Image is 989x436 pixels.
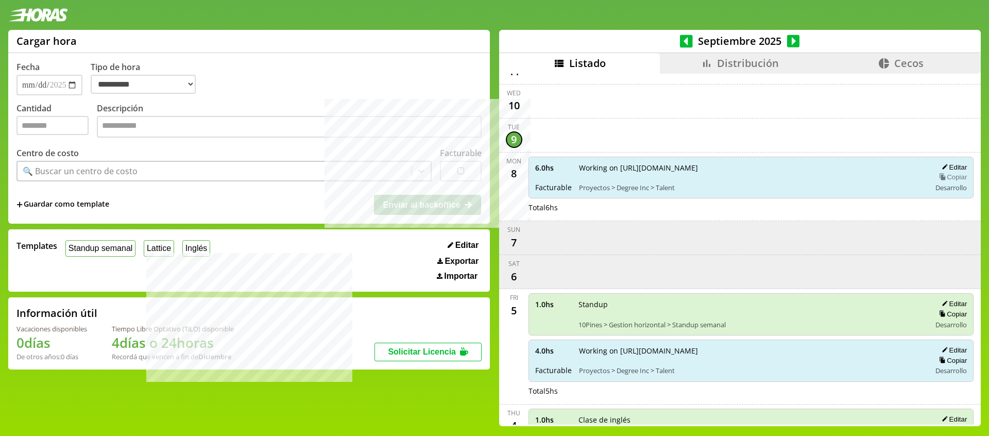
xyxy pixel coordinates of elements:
[445,257,479,266] span: Exportar
[578,320,924,329] span: 10Pines > Gestion horizontal > Standup semanal
[440,147,482,159] label: Facturable
[507,409,520,417] div: Thu
[16,103,97,140] label: Cantidad
[936,310,967,318] button: Copiar
[939,346,967,355] button: Editar
[939,299,967,308] button: Editar
[65,240,135,256] button: Standup semanal
[388,347,456,356] span: Solicitar Licencia
[535,182,572,192] span: Facturable
[939,163,967,172] button: Editar
[535,415,571,425] span: 1.0 hs
[506,97,522,114] div: 10
[16,199,23,210] span: +
[506,234,522,250] div: 7
[579,366,924,375] span: Proyectos > Degree Inc > Talent
[935,366,967,375] span: Desarrollo
[528,386,974,396] div: Total 5 hs
[528,203,974,212] div: Total 6 hs
[499,74,981,425] div: scrollable content
[374,343,482,361] button: Solicitar Licencia
[506,268,522,284] div: 6
[579,163,924,173] span: Working on [URL][DOMAIN_NAME]
[510,293,518,302] div: Fri
[23,165,138,177] div: 🔍 Buscar un centro de costo
[144,240,174,256] button: Lattice
[506,131,522,148] div: 9
[112,352,234,361] div: Recordá que vencen a fin de
[569,56,606,70] span: Listado
[112,324,234,333] div: Tiempo Libre Optativo (TiLO) disponible
[16,306,97,320] h2: Información útil
[16,324,87,333] div: Vacaciones disponibles
[935,183,967,192] span: Desarrollo
[507,225,520,234] div: Sun
[936,356,967,365] button: Copiar
[894,56,924,70] span: Cecos
[939,415,967,424] button: Editar
[112,333,234,352] h1: 4 días o 24 horas
[91,75,196,94] select: Tipo de hora
[535,299,571,309] span: 1.0 hs
[507,89,521,97] div: Wed
[16,61,40,73] label: Fecha
[506,302,522,318] div: 5
[578,415,913,425] span: Clase de inglés
[91,61,204,95] label: Tipo de hora
[434,256,482,266] button: Exportar
[936,173,967,181] button: Copiar
[508,259,520,268] div: Sat
[16,34,77,48] h1: Cargar hora
[16,352,87,361] div: De otros años: 0 días
[97,116,482,138] textarea: Descripción
[717,56,779,70] span: Distribución
[8,8,68,22] img: logotipo
[535,365,572,375] span: Facturable
[935,320,967,329] span: Desarrollo
[16,147,79,159] label: Centro de costo
[578,299,924,309] span: Standup
[535,163,572,173] span: 6.0 hs
[506,417,522,434] div: 4
[16,199,109,210] span: +Guardar como template
[445,240,482,250] button: Editar
[97,103,482,140] label: Descripción
[16,333,87,352] h1: 0 días
[506,157,521,165] div: Mon
[198,352,231,361] b: Diciembre
[693,34,787,48] span: Septiembre 2025
[16,240,57,251] span: Templates
[444,272,478,281] span: Importar
[579,346,924,356] span: Working on [URL][DOMAIN_NAME]
[16,116,89,135] input: Cantidad
[579,183,924,192] span: Proyectos > Degree Inc > Talent
[506,165,522,182] div: 8
[182,240,210,256] button: Inglés
[535,346,572,356] span: 4.0 hs
[455,241,479,250] span: Editar
[508,123,520,131] div: Tue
